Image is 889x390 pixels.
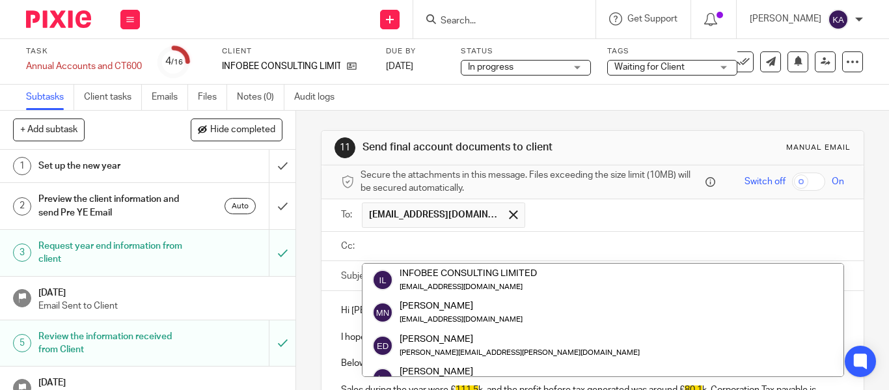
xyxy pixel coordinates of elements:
a: Files [198,85,227,110]
h1: Review the information received from Client [38,327,184,360]
span: [EMAIL_ADDRESS][DOMAIN_NAME] [369,208,499,221]
p: INFOBEE CONSULTING LIMITED [222,60,340,73]
span: Hide completed [210,125,275,135]
span: In progress [468,63,513,72]
label: To: [341,208,355,221]
img: svg%3E [372,302,393,323]
h1: Preview the client information and send Pre YE Email [38,189,184,223]
a: Audit logs [294,85,344,110]
label: Due by [386,46,444,57]
div: INFOBEE CONSULTING LIMITED [400,267,537,280]
img: svg%3E [828,9,849,30]
h1: [DATE] [38,283,283,299]
button: Hide completed [191,118,282,141]
p: Hi [PERSON_NAME] [341,304,844,317]
a: Subtasks [26,85,74,110]
img: svg%3E [372,335,393,356]
small: [EMAIL_ADDRESS][DOMAIN_NAME] [400,316,523,323]
label: Status [461,46,591,57]
img: svg%3E [372,270,393,290]
p: I hope you are well. [341,331,844,344]
h1: [DATE] [38,373,283,389]
div: Manual email [786,143,851,153]
div: Annual Accounts and CT600 [26,60,142,73]
img: svg%3E [372,368,393,389]
a: Emails [152,85,188,110]
label: Task [26,46,142,57]
label: Cc: [341,240,355,253]
span: Switch off [745,175,786,188]
div: 11 [335,137,355,158]
label: Client [222,46,370,57]
span: On [832,175,844,188]
small: [PERSON_NAME][EMAIL_ADDRESS][PERSON_NAME][DOMAIN_NAME] [400,349,640,356]
div: [PERSON_NAME] [400,299,523,313]
button: + Add subtask [13,118,85,141]
span: Waiting for Client [614,63,685,72]
a: Notes (0) [237,85,284,110]
input: Search [439,16,556,27]
h1: Set up the new year [38,156,184,176]
img: Pixie [26,10,91,28]
div: 1 [13,157,31,175]
h1: Send final account documents to client [362,141,620,154]
p: Below is a summary of your account for the year ended [DATE]. [341,357,844,370]
div: [PERSON_NAME] [400,365,523,378]
div: 2 [13,197,31,216]
a: Client tasks [84,85,142,110]
h1: Request year end information from client [38,236,184,270]
span: [DATE] [386,62,413,71]
span: Get Support [627,14,677,23]
div: 3 [13,244,31,262]
span: Secure the attachments in this message. Files exceeding the size limit (10MB) will be secured aut... [361,169,702,195]
p: [PERSON_NAME] [750,12,821,25]
p: Email Sent to Client [38,299,283,313]
div: [PERSON_NAME] [400,332,640,345]
div: 4 [165,54,183,69]
small: [EMAIL_ADDRESS][DOMAIN_NAME] [400,283,523,290]
div: 5 [13,334,31,352]
div: Auto [225,198,256,214]
label: Subject: [341,270,375,283]
label: Tags [607,46,737,57]
small: /16 [171,59,183,66]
